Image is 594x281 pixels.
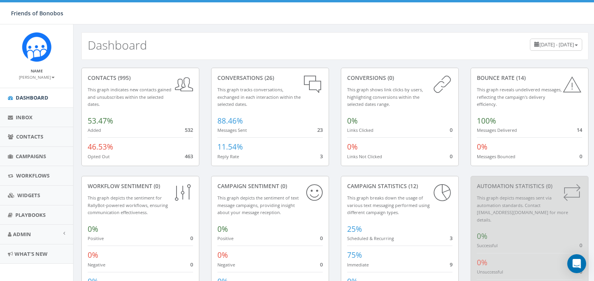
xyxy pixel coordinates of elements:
span: 88.46% [217,116,243,126]
h2: Dashboard [88,39,147,52]
span: [DATE] - [DATE] [539,41,574,48]
span: Campaigns [16,153,46,160]
span: 53.47% [88,116,113,126]
span: 0 [320,235,323,242]
img: Rally_Corp_Icon.png [22,32,51,62]
span: 0% [477,231,487,241]
small: Unsuccessful [477,269,503,275]
span: 14 [577,126,582,133]
div: Bounce Rate [477,74,582,82]
span: Dashboard [16,94,48,101]
span: (0) [386,74,394,81]
div: Campaign Sentiment [217,182,323,190]
span: 0% [88,250,98,260]
div: Automation Statistics [477,182,582,190]
div: Open Intercom Messenger [567,254,586,273]
span: Widgets [17,192,40,199]
span: (14) [515,74,526,81]
span: Workflows [16,172,50,179]
span: 3 [450,235,452,242]
small: Messages Sent [217,127,247,133]
span: 46.53% [88,142,113,152]
div: Campaign Statistics [347,182,452,190]
span: (995) [116,74,131,81]
span: 75% [347,250,362,260]
small: Scheduled & Recurring [347,235,394,241]
small: Positive [88,235,104,241]
span: What's New [15,250,48,257]
small: Links Clicked [347,127,373,133]
span: 23 [317,126,323,133]
span: (12) [407,182,418,190]
small: Reply Rate [217,153,239,159]
span: 0 [450,153,452,160]
small: Immediate [347,262,369,268]
small: Messages Delivered [477,127,517,133]
span: 0% [477,257,487,268]
div: contacts [88,74,193,82]
small: This graph depicts the sentiment of text message campaigns, providing insight about your message ... [217,195,299,215]
span: (0) [152,182,160,190]
small: Opted Out [88,153,110,159]
span: 3 [320,153,323,160]
small: Messages Bounced [477,153,515,159]
small: This graph reveals undelivered messages, reflecting the campaign's delivery efficiency. [477,87,562,107]
small: [PERSON_NAME] [19,74,55,80]
small: Links Not Clicked [347,153,382,159]
span: 0% [88,224,98,234]
span: 0 [579,242,582,249]
span: 0% [217,250,228,260]
small: This graph depicts the sentiment for RallyBot-powered workflows, ensuring communication effective... [88,195,168,215]
span: (0) [544,182,552,190]
small: Name [31,68,43,74]
span: 0 [190,261,193,268]
span: Friends of Bonobos [11,9,63,17]
span: Contacts [16,133,43,140]
span: 0% [347,142,358,152]
div: conversions [347,74,452,82]
span: 0 [190,235,193,242]
span: 0 [579,153,582,160]
span: (0) [279,182,287,190]
small: Added [88,127,101,133]
small: This graph tracks conversations, exchanged in each interaction within the selected dates. [217,87,301,107]
span: 0% [477,142,487,152]
div: Workflow Sentiment [88,182,193,190]
span: 100% [477,116,496,126]
small: Negative [88,262,105,268]
span: 463 [185,153,193,160]
small: Positive [217,235,234,241]
span: Playbooks [15,211,46,218]
small: Negative [217,262,235,268]
div: conversations [217,74,323,82]
small: Successful [477,242,498,248]
span: 25% [347,224,362,234]
small: This graph indicates new contacts gained and unsubscribes within the selected dates. [88,87,171,107]
small: This graph depicts messages sent via automation standards. Contact [EMAIL_ADDRESS][DOMAIN_NAME] f... [477,195,568,223]
span: 0 [450,126,452,133]
span: 0% [347,116,358,126]
small: This graph breaks down the usage of various text messaging performed using different campaign types. [347,195,430,215]
span: (26) [263,74,274,81]
span: 0 [320,261,323,268]
span: 532 [185,126,193,133]
span: Admin [13,231,31,238]
small: This graph shows link clicks by users, highlighting conversions within the selected dates range. [347,87,423,107]
a: [PERSON_NAME] [19,73,55,80]
span: 11.54% [217,142,243,152]
span: Inbox [16,114,33,121]
span: 0% [217,224,228,234]
span: 9 [450,261,452,268]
